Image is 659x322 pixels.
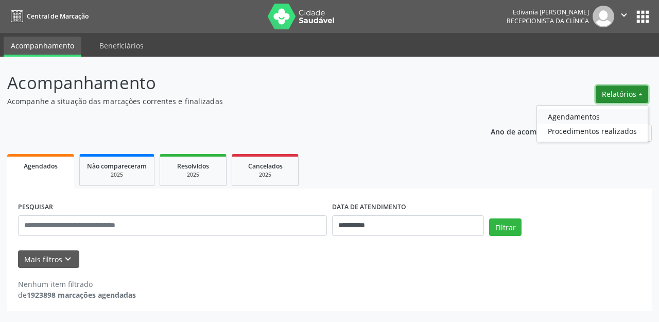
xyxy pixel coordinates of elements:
ul: Relatórios [536,105,648,142]
a: Acompanhamento [4,37,81,57]
a: Procedimentos realizados [537,124,648,138]
a: Agendamentos [537,109,648,124]
p: Acompanhamento [7,70,458,96]
i: keyboard_arrow_down [62,253,74,265]
div: 2025 [239,171,291,179]
button:  [614,6,634,27]
span: Cancelados [248,162,283,171]
label: PESQUISAR [18,199,53,215]
button: Mais filtroskeyboard_arrow_down [18,250,79,268]
span: Não compareceram [87,162,147,171]
i:  [618,9,630,21]
button: Filtrar [489,218,522,236]
label: DATA DE ATENDIMENTO [332,199,406,215]
div: 2025 [87,171,147,179]
p: Acompanhe a situação das marcações correntes e finalizadas [7,96,458,107]
div: Edivania [PERSON_NAME] [507,8,589,16]
a: Beneficiários [92,37,151,55]
span: Resolvidos [177,162,209,171]
a: Central de Marcação [7,8,89,25]
span: Agendados [24,162,58,171]
img: img [593,6,614,27]
div: de [18,290,136,300]
div: 2025 [167,171,219,179]
button: Relatórios [596,86,648,103]
strong: 1923898 marcações agendadas [27,290,136,300]
div: Nenhum item filtrado [18,279,136,290]
button: apps [634,8,652,26]
span: Recepcionista da clínica [507,16,589,25]
p: Ano de acompanhamento [491,125,582,138]
span: Central de Marcação [27,12,89,21]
